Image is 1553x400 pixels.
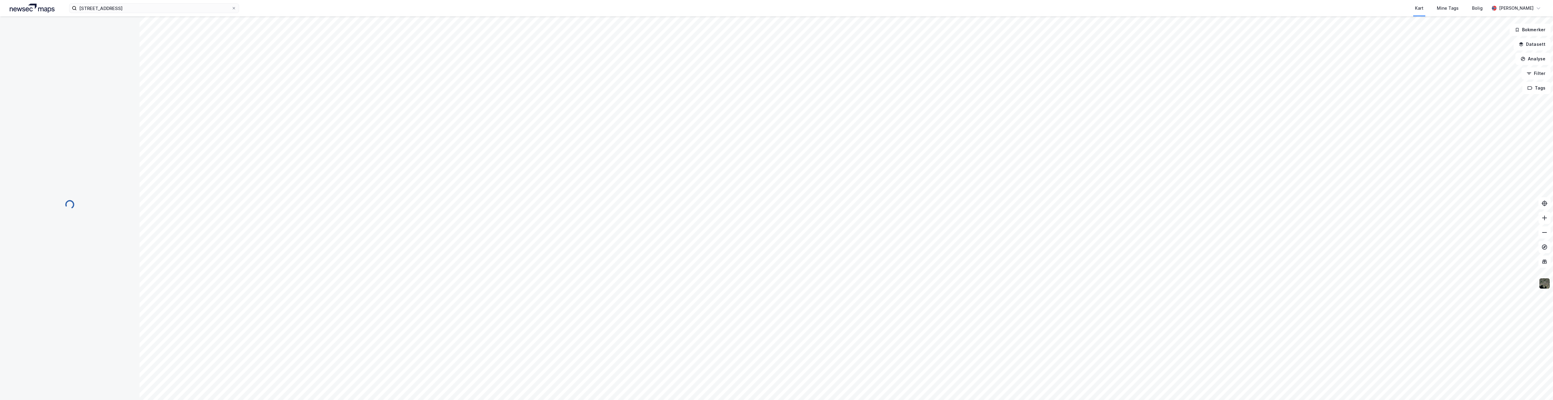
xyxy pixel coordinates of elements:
[1510,24,1551,36] button: Bokmerker
[1539,278,1550,289] img: 9k=
[1514,38,1551,50] button: Datasett
[1415,5,1423,12] div: Kart
[77,4,231,13] input: Søk på adresse, matrikkel, gårdeiere, leietakere eller personer
[1523,371,1553,400] div: Kontrollprogram for chat
[1522,82,1551,94] button: Tags
[1472,5,1483,12] div: Bolig
[65,200,75,209] img: spinner.a6d8c91a73a9ac5275cf975e30b51cfb.svg
[1521,67,1551,80] button: Filter
[1515,53,1551,65] button: Analyse
[1437,5,1459,12] div: Mine Tags
[1523,371,1553,400] iframe: Chat Widget
[10,4,55,13] img: logo.a4113a55bc3d86da70a041830d287a7e.svg
[1499,5,1534,12] div: [PERSON_NAME]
